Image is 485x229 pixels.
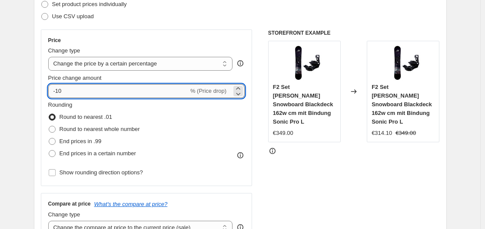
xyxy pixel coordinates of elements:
[386,46,421,80] img: 612nRYU9DLL_80x.jpg
[94,201,168,207] button: What's the compare at price?
[60,169,143,176] span: Show rounding direction options?
[48,101,73,108] span: Rounding
[48,84,189,98] input: -15
[60,114,112,120] span: Round to nearest .01
[60,126,140,132] span: Round to nearest whole number
[52,13,94,20] span: Use CSV upload
[48,75,102,81] span: Price change amount
[372,84,432,125] span: F2 Set [PERSON_NAME] Snowboard Blackdeck 162w cm mit Bindung Sonic Pro L
[190,88,226,94] span: % (Price drop)
[48,37,61,44] h3: Price
[273,129,293,137] div: €349.00
[48,200,91,207] h3: Compare at price
[395,129,416,137] strike: €349.00
[48,47,80,54] span: Change type
[48,211,80,218] span: Change type
[60,150,136,157] span: End prices in a certain number
[287,46,322,80] img: 612nRYU9DLL_80x.jpg
[60,138,102,144] span: End prices in .99
[268,29,440,36] h6: STOREFRONT EXAMPLE
[52,1,127,7] span: Set product prices individually
[236,59,245,68] div: help
[273,84,333,125] span: F2 Set [PERSON_NAME] Snowboard Blackdeck 162w cm mit Bindung Sonic Pro L
[372,129,392,137] div: €314.10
